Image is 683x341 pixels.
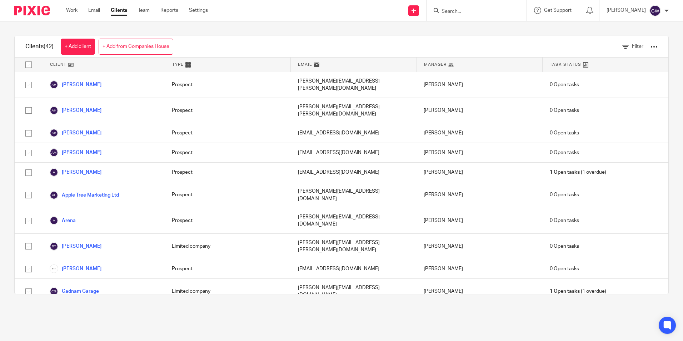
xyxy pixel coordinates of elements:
a: [PERSON_NAME] [50,242,101,251]
img: svg%3E [649,5,661,16]
div: [PERSON_NAME] [417,259,542,278]
img: svg%3E [50,168,58,177]
a: [PERSON_NAME] [50,129,101,137]
div: [PERSON_NAME] [417,208,542,233]
span: Email [298,61,312,68]
img: svg%3E [50,191,58,199]
img: svg%3E [50,242,58,251]
span: Get Support [544,8,572,13]
a: Apple Tree Marketing Ltd [50,191,119,199]
div: [EMAIL_ADDRESS][DOMAIN_NAME] [291,143,417,162]
div: Prospect [165,123,290,143]
span: Filter [632,44,643,49]
div: [PERSON_NAME][EMAIL_ADDRESS][DOMAIN_NAME] [291,208,417,233]
a: + Add client [61,39,95,55]
span: (42) [44,44,54,49]
a: Arena [50,216,76,225]
div: [PERSON_NAME] [417,279,542,304]
div: [PERSON_NAME][EMAIL_ADDRESS][PERSON_NAME][DOMAIN_NAME] [291,72,417,98]
img: svg%3E [50,80,58,89]
a: [PERSON_NAME] [50,168,101,177]
span: 0 Open tasks [550,107,579,114]
div: Prospect [165,72,290,98]
span: 0 Open tasks [550,191,579,198]
img: svg%3E [50,148,58,157]
a: Work [66,7,78,14]
div: [EMAIL_ADDRESS][DOMAIN_NAME] [291,123,417,143]
a: Team [138,7,150,14]
div: [PERSON_NAME][EMAIL_ADDRESS][DOMAIN_NAME] [291,279,417,304]
div: [PERSON_NAME] [417,143,542,162]
div: [PERSON_NAME] [417,72,542,98]
a: [PERSON_NAME] [50,265,101,273]
span: 0 Open tasks [550,265,579,272]
a: Settings [189,7,208,14]
img: svg%3E [50,216,58,225]
span: Task Status [550,61,581,68]
div: [PERSON_NAME] [417,234,542,259]
div: Limited company [165,234,290,259]
div: [PERSON_NAME][EMAIL_ADDRESS][DOMAIN_NAME] [291,182,417,208]
span: Type [172,61,184,68]
div: [PERSON_NAME] [417,98,542,123]
div: [PERSON_NAME][EMAIL_ADDRESS][PERSON_NAME][DOMAIN_NAME] [291,98,417,123]
div: Prospect [165,259,290,278]
div: [EMAIL_ADDRESS][DOMAIN_NAME] [291,259,417,278]
span: (1 overdue) [550,169,606,176]
img: bellaling_logo.jpg [50,265,58,273]
div: [EMAIL_ADDRESS][DOMAIN_NAME] [291,163,417,182]
a: Reports [160,7,178,14]
span: 0 Open tasks [550,217,579,224]
a: [PERSON_NAME] [50,106,101,115]
span: Client [50,61,66,68]
span: 0 Open tasks [550,243,579,250]
input: Select all [22,58,35,71]
img: svg%3E [50,106,58,115]
div: [PERSON_NAME][EMAIL_ADDRESS][PERSON_NAME][DOMAIN_NAME] [291,234,417,259]
span: 0 Open tasks [550,81,579,88]
div: [PERSON_NAME] [417,123,542,143]
a: Cadnam Garage [50,287,99,296]
span: 1 Open tasks [550,288,580,295]
span: Manager [424,61,447,68]
a: + Add from Companies House [99,39,173,55]
a: Email [88,7,100,14]
span: (1 overdue) [550,288,606,295]
img: svg%3E [50,287,58,296]
p: [PERSON_NAME] [607,7,646,14]
span: 1 Open tasks [550,169,580,176]
span: 0 Open tasks [550,149,579,156]
div: [PERSON_NAME] [417,163,542,182]
a: Clients [111,7,127,14]
div: Limited company [165,279,290,304]
div: Prospect [165,208,290,233]
a: [PERSON_NAME] [50,148,101,157]
a: [PERSON_NAME] [50,80,101,89]
div: [PERSON_NAME] [417,182,542,208]
div: Prospect [165,182,290,208]
img: Pixie [14,6,50,15]
div: Prospect [165,143,290,162]
input: Search [441,9,505,15]
img: svg%3E [50,129,58,137]
div: Prospect [165,163,290,182]
div: Prospect [165,98,290,123]
h1: Clients [25,43,54,50]
span: 0 Open tasks [550,129,579,137]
